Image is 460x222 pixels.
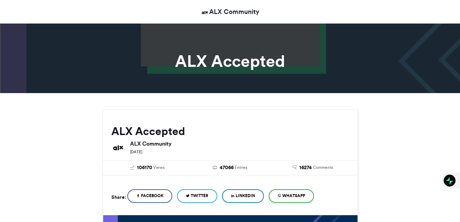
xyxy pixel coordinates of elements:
h5: Share: [111,193,126,202]
img: ALX Community [111,141,125,154]
span: WhatsApp [282,193,305,199]
span: 106170 [137,164,152,172]
img: ALX Community [201,8,209,17]
span: Views [153,164,164,171]
small: [DATE] [130,149,142,154]
span: Facebook [141,193,163,199]
a: LinkedIn [222,189,264,203]
span: 47066 [220,164,234,172]
a: Twitter [177,189,217,203]
span: Twitter [191,193,208,199]
span: Entries [235,164,247,171]
a: 16274 Comments [276,164,349,172]
a: WhatsApp [269,189,314,203]
a: Facebook [127,189,172,203]
h2: ALX Accepted [111,125,349,137]
span: LinkedIn [236,193,255,199]
h6: ALX Community [130,141,349,146]
span: 16274 [299,164,312,172]
span: Comments [313,164,333,171]
h1: ALX Accepted [41,53,419,69]
a: ALX Community [201,7,259,17]
a: 106170 Views [111,164,184,172]
a: 47066 Entries [194,164,266,172]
